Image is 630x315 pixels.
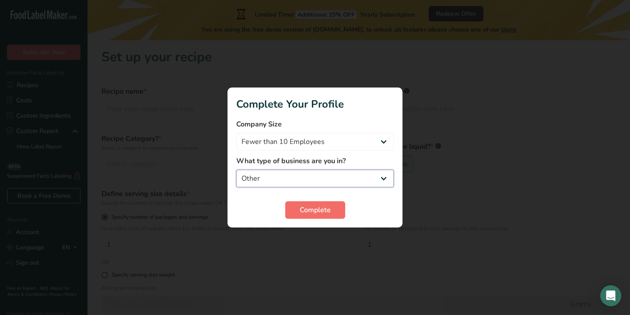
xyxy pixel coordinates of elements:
button: Complete [285,201,345,219]
label: Company Size [236,119,394,129]
h1: Complete Your Profile [236,96,394,112]
label: What type of business are you in? [236,156,394,166]
div: Open Intercom Messenger [600,285,621,306]
span: Complete [300,205,331,215]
